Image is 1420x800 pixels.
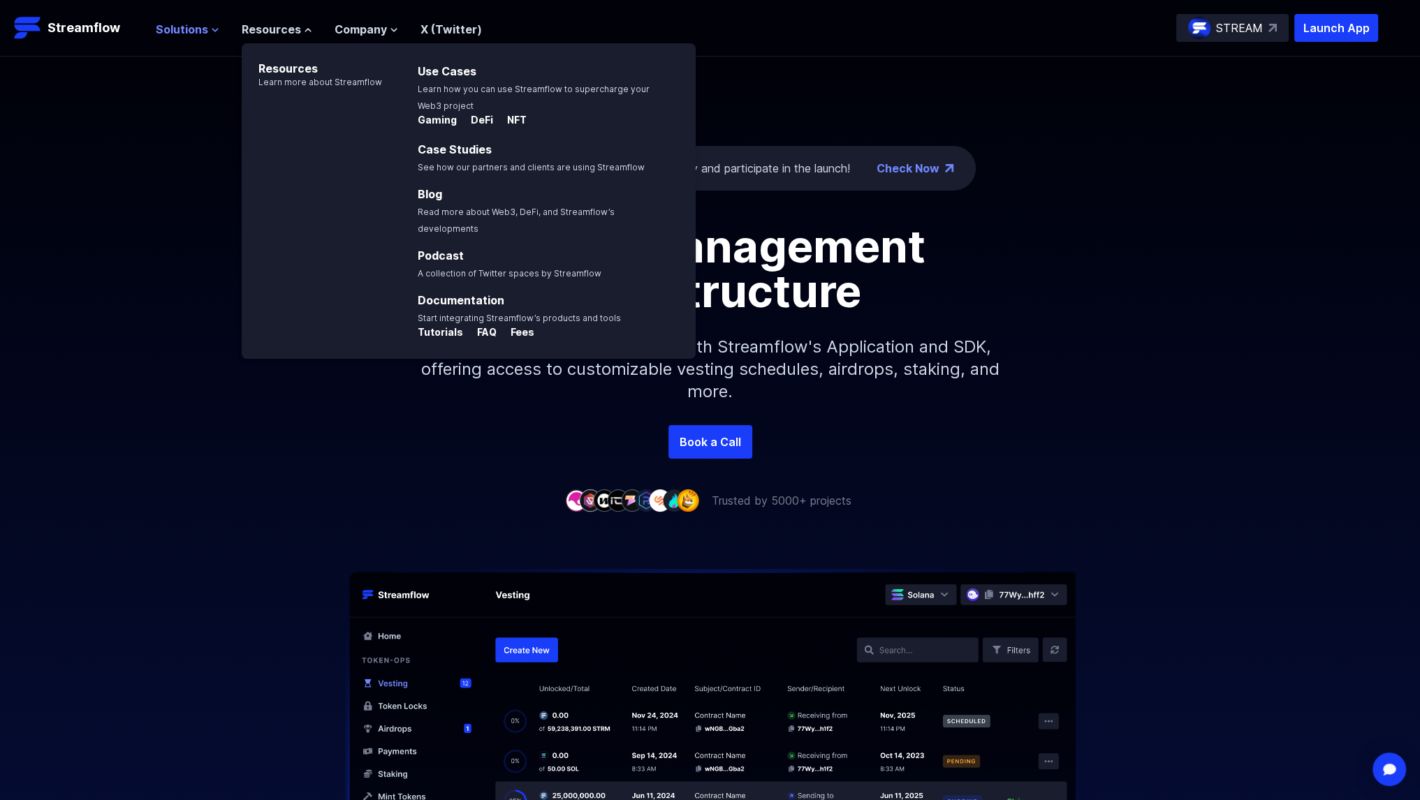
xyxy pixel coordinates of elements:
a: Podcast [418,249,464,262]
img: company-9 [677,489,699,511]
p: Fees [499,325,534,339]
img: streamflow-logo-circle.png [1188,17,1210,39]
p: Simplify your token distribution with Streamflow's Application and SDK, offering access to custom... [410,313,1011,425]
button: Launch App [1294,14,1378,42]
img: company-3 [593,489,615,511]
p: Resources [242,43,382,77]
img: Streamflow Logo [14,14,42,42]
a: Use Cases [418,64,476,78]
p: Streamflow [47,18,120,38]
a: Gaming [418,114,460,128]
p: Tutorials [418,325,463,339]
p: Gaming [418,113,457,127]
img: company-4 [607,489,629,511]
p: Learn more about Streamflow [242,77,382,88]
span: Start integrating Streamflow’s products and tools [418,313,621,323]
a: Blog [418,187,442,201]
button: Company [335,21,398,38]
a: Case Studies [418,142,492,156]
a: Tutorials [418,327,466,341]
p: STREAM [1216,20,1263,36]
img: company-8 [663,489,685,511]
button: Resources [242,21,312,38]
img: company-6 [635,489,657,511]
p: NFT [496,113,527,127]
a: Check Now [877,160,939,177]
span: Read more about Web3, DeFi, and Streamflow’s developments [418,207,615,234]
span: Learn how you can use Streamflow to supercharge your Web3 project [418,84,650,111]
span: Solutions [156,21,208,38]
p: Trusted by 5000+ projects [712,492,851,509]
div: Open Intercom Messenger [1373,753,1406,786]
img: top-right-arrow.svg [1268,24,1277,32]
span: See how our partners and clients are using Streamflow [418,162,645,172]
a: Streamflow [14,14,142,42]
img: company-7 [649,489,671,511]
span: A collection of Twitter spaces by Streamflow [418,268,601,279]
p: DeFi [460,113,493,127]
a: FAQ [466,327,499,341]
img: top-right-arrow.png [945,164,953,172]
img: company-1 [565,489,587,511]
p: FAQ [466,325,497,339]
button: Solutions [156,21,219,38]
span: Company [335,21,387,38]
h1: Token management infrastructure [396,224,1025,313]
img: company-2 [579,489,601,511]
a: X (Twitter) [420,22,482,36]
img: company-5 [621,489,643,511]
a: STREAM [1176,14,1289,42]
a: Documentation [418,293,504,307]
a: Book a Call [668,425,752,459]
a: NFT [496,114,527,128]
a: DeFi [460,114,496,128]
a: Fees [499,327,534,341]
span: Resources [242,21,301,38]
